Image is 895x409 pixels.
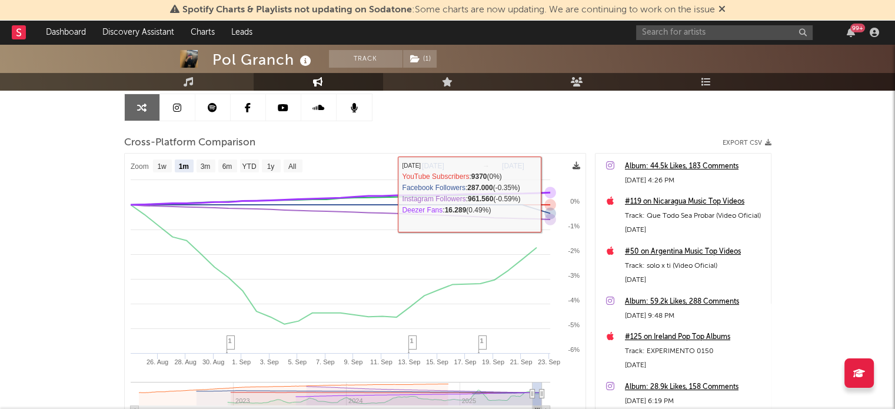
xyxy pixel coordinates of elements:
[568,272,580,279] text: -3%
[410,337,414,344] span: 1
[425,358,448,365] text: 15. Sep
[483,162,490,170] text: →
[329,50,402,68] button: Track
[267,162,274,171] text: 1y
[202,358,224,365] text: 30. Aug
[718,5,726,15] span: Dismiss
[481,358,504,365] text: 19. Sep
[38,21,94,44] a: Dashboard
[124,136,255,150] span: Cross-Platform Comparison
[625,380,765,394] a: Album: 28.9k Likes, 158 Comments
[157,162,167,171] text: 1w
[625,295,765,309] a: Album: 59.2k Likes, 288 Comments
[131,162,149,171] text: Zoom
[178,162,188,171] text: 1m
[242,162,256,171] text: YTD
[568,346,580,353] text: -6%
[146,358,168,365] text: 26. Aug
[625,358,765,373] div: [DATE]
[568,297,580,304] text: -4%
[847,28,855,37] button: 99+
[850,24,865,32] div: 99 +
[636,25,813,40] input: Search for artists
[625,259,765,273] div: Track: solo x ti (Video Oficial)
[454,358,476,365] text: 17. Sep
[232,358,251,365] text: 1. Sep
[538,358,560,365] text: 23. Sep
[174,358,196,365] text: 28. Aug
[625,330,765,344] a: #125 on Ireland Pop Top Albums
[625,159,765,174] a: Album: 44.5k Likes, 183 Comments
[370,358,392,365] text: 11. Sep
[228,337,232,344] span: 1
[259,358,278,365] text: 3. Sep
[568,247,580,254] text: -2%
[182,21,223,44] a: Charts
[200,162,210,171] text: 3m
[402,50,437,68] span: ( 1 )
[288,162,295,171] text: All
[625,195,765,209] a: #119 on Nicaragua Music Top Videos
[403,50,437,68] button: (1)
[182,5,715,15] span: : Some charts are now updating. We are continuing to work on the issue
[502,162,524,170] text: [DATE]
[625,174,765,188] div: [DATE] 4:26 PM
[223,21,261,44] a: Leads
[510,358,532,365] text: 21. Sep
[570,198,580,205] text: 0%
[212,50,314,69] div: Pol Granch
[625,273,765,287] div: [DATE]
[625,309,765,323] div: [DATE] 9:48 PM
[625,209,765,223] div: Track: Que Todo Sea Probar (Video Oficial)
[288,358,307,365] text: 5. Sep
[422,162,444,170] text: [DATE]
[344,358,362,365] text: 9. Sep
[398,358,420,365] text: 13. Sep
[723,139,771,147] button: Export CSV
[625,394,765,408] div: [DATE] 6:19 PM
[480,337,484,344] span: 1
[222,162,232,171] text: 6m
[568,321,580,328] text: -5%
[625,245,765,259] a: #50 on Argentina Music Top Videos
[625,344,765,358] div: Track: EXPERIMENTO 0150
[182,5,412,15] span: Spotify Charts & Playlists not updating on Sodatone
[315,358,334,365] text: 7. Sep
[568,222,580,230] text: -1%
[625,223,765,237] div: [DATE]
[94,21,182,44] a: Discovery Assistant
